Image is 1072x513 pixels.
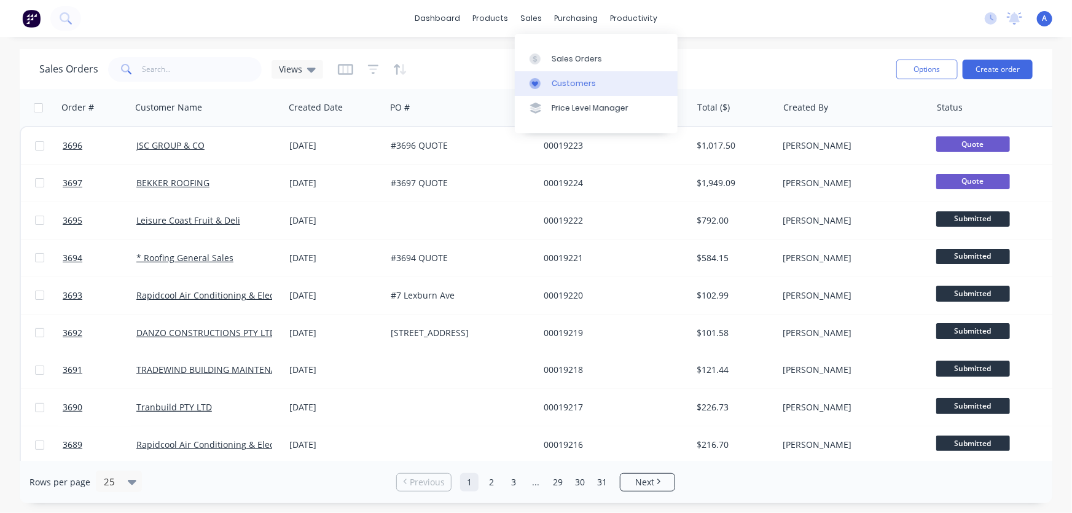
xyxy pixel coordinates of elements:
[783,401,919,413] div: [PERSON_NAME]
[783,177,919,189] div: [PERSON_NAME]
[63,214,82,227] span: 3695
[136,214,240,226] a: Leisure Coast Fruit & Deli
[63,252,82,264] span: 3694
[63,315,136,351] a: 3692
[289,252,381,264] div: [DATE]
[936,211,1010,227] span: Submitted
[552,53,602,65] div: Sales Orders
[63,439,82,451] span: 3689
[136,139,205,151] a: JSC GROUP & CO
[63,202,136,239] a: 3695
[571,473,589,491] a: Page 30
[697,139,769,152] div: $1,017.50
[697,364,769,376] div: $121.44
[391,473,680,491] ul: Pagination
[697,401,769,413] div: $226.73
[515,46,678,71] a: Sales Orders
[391,177,527,189] div: #3697 QUOTE
[544,214,680,227] div: 00019222
[896,60,958,79] button: Options
[136,364,294,375] a: TRADEWIND BUILDING MAINTENANCE
[552,78,596,89] div: Customers
[63,426,136,463] a: 3689
[697,177,769,189] div: $1,949.09
[548,9,604,28] div: purchasing
[390,101,410,114] div: PO #
[289,401,381,413] div: [DATE]
[936,436,1010,451] span: Submitted
[289,214,381,227] div: [DATE]
[39,63,98,75] h1: Sales Orders
[482,473,501,491] a: Page 2
[783,252,919,264] div: [PERSON_NAME]
[63,240,136,276] a: 3694
[63,327,82,339] span: 3692
[635,476,654,488] span: Next
[936,361,1010,376] span: Submitted
[697,289,769,302] div: $102.99
[279,63,302,76] span: Views
[135,101,202,114] div: Customer Name
[604,9,663,28] div: productivity
[29,476,90,488] span: Rows per page
[410,476,445,488] span: Previous
[504,473,523,491] a: Page 3
[63,389,136,426] a: 3690
[61,101,94,114] div: Order #
[391,289,527,302] div: #7 Lexburn Ave
[63,277,136,314] a: 3693
[22,9,41,28] img: Factory
[936,323,1010,339] span: Submitted
[544,139,680,152] div: 00019223
[549,473,567,491] a: Page 29
[936,398,1010,413] span: Submitted
[544,289,680,302] div: 00019220
[544,401,680,413] div: 00019217
[783,364,919,376] div: [PERSON_NAME]
[697,252,769,264] div: $584.15
[63,127,136,164] a: 3696
[552,103,628,114] div: Price Level Manager
[63,165,136,202] a: 3697
[460,473,479,491] a: Page 1 is your current page
[136,401,212,413] a: Tranbuild PTY LTD
[289,177,381,189] div: [DATE]
[397,476,451,488] a: Previous page
[783,139,919,152] div: [PERSON_NAME]
[391,139,527,152] div: #3696 QUOTE
[289,101,343,114] div: Created Date
[526,473,545,491] a: Jump forward
[697,327,769,339] div: $101.58
[63,401,82,413] span: 3690
[409,9,466,28] a: dashboard
[936,174,1010,189] span: Quote
[697,214,769,227] div: $792.00
[63,177,82,189] span: 3697
[63,351,136,388] a: 3691
[136,439,325,450] a: Rapidcool Air Conditioning & Electrical Pty Ltd
[963,60,1033,79] button: Create order
[783,101,828,114] div: Created By
[697,101,730,114] div: Total ($)
[136,327,276,339] a: DANZO CONSTRUCTIONS PTY LTD
[936,136,1010,152] span: Quote
[936,286,1010,301] span: Submitted
[63,364,82,376] span: 3691
[289,439,381,451] div: [DATE]
[466,9,514,28] div: products
[136,289,325,301] a: Rapidcool Air Conditioning & Electrical Pty Ltd
[289,139,381,152] div: [DATE]
[620,476,675,488] a: Next page
[63,139,82,152] span: 3696
[697,439,769,451] div: $216.70
[514,9,548,28] div: sales
[289,327,381,339] div: [DATE]
[289,364,381,376] div: [DATE]
[783,214,919,227] div: [PERSON_NAME]
[937,101,963,114] div: Status
[593,473,611,491] a: Page 31
[783,327,919,339] div: [PERSON_NAME]
[136,252,233,264] a: * Roofing General Sales
[143,57,262,82] input: Search...
[783,289,919,302] div: [PERSON_NAME]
